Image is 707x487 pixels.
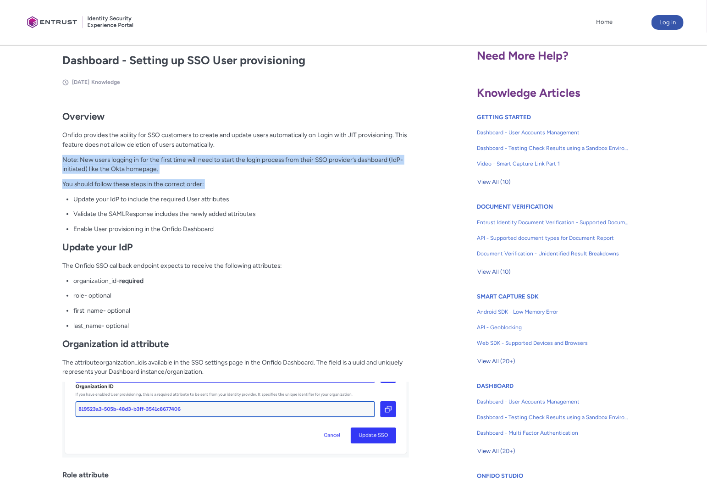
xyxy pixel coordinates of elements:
a: Dashboard - Testing Check Results using a Sandbox Environment [477,140,629,156]
a: Dashboard - User Accounts Management [477,125,629,140]
span: View All (10) [477,175,511,189]
p: - optional [73,291,409,300]
p: - [73,276,409,286]
span: Knowledge Articles [477,86,580,100]
span: organization_id [99,359,143,366]
span: Dashboard - User Accounts Management [477,398,629,406]
span: Document Verification - Unidentified Result Breakdowns [477,249,629,258]
span: Entrust Identity Document Verification - Supported Document type and size [477,218,629,227]
h2: Update your IdP [62,242,409,253]
button: Log in [652,15,684,30]
span: API - Geoblocking [477,323,629,332]
button: View All (10) [477,265,511,279]
a: Dashboard - Multi Factor Authentication [477,425,629,441]
button: View All (20+) [477,444,516,459]
button: View All (20+) [477,354,516,369]
a: Home [594,15,615,29]
span: Role attribute [62,470,109,479]
span: API - Supported document types for Document Report [477,234,629,242]
p: The attribute is available in the SSO settings page in the Onfido Dashboard. The field is a uuid ... [62,358,409,376]
a: ONFIDO STUDIO [477,472,523,479]
span: Video - Smart Capture Link Part 1 [477,160,629,168]
span: [DATE] [72,79,89,85]
span: Dashboard - Testing Check Results using a Sandbox Environment [477,144,629,152]
a: Entrust Identity Document Verification - Supported Document type and size [477,215,629,230]
a: API - Supported document types for Document Report [477,230,629,246]
span: Dashboard - Testing Check Results using a Sandbox Environment [477,413,629,421]
p: The Onfido SSO callback endpoint expects to receive the following attributes: [62,261,409,271]
h2: Organization id attribute [62,338,409,350]
h2: Overview [62,111,409,122]
a: Document Verification - Unidentified Result Breakdowns [477,246,629,261]
button: View All (10) [477,175,511,189]
span: first_name [73,307,103,314]
a: Video - Smart Capture Link Part 1 [477,156,629,172]
span: View All (20+) [477,354,515,368]
li: Knowledge [91,78,120,86]
span: last_name [73,322,102,329]
span: View All (20+) [477,444,515,458]
span: role [73,292,84,299]
a: SMART CAPTURE SDK [477,293,539,300]
p: - optional [73,321,409,331]
span: organization_id [73,277,116,284]
a: Dashboard - User Accounts Management [477,394,629,410]
p: - optional [73,306,409,315]
a: API - Geoblocking [477,320,629,335]
a: DASHBOARD [477,382,514,389]
p: Enable User provisioning in the Onfido Dashboard [73,224,409,234]
span: Web SDK - Supported Devices and Browsers [477,339,629,347]
span: View All (10) [477,265,511,279]
span: Need More Help? [477,49,569,62]
span: Android SDK - Low Memory Error [477,308,629,316]
a: Dashboard - Testing Check Results using a Sandbox Environment [477,410,629,425]
a: Android SDK - Low Memory Error [477,304,629,320]
p: Validate the SAMLResponse includes the newly added attributes [73,209,409,219]
span: Dashboard - Multi Factor Authentication [477,429,629,437]
a: GETTING STARTED [477,114,531,121]
p: Update your IdP to include the required User attributes [73,194,409,204]
a: DOCUMENT VERIFICATION [477,203,553,210]
p: You should follow these steps in the correct order: [62,179,409,189]
p: Onfido provides the ability for SSO customers to create and update users automatically on Login w... [62,130,409,149]
strong: required [119,277,144,284]
span: Dashboard - User Accounts Management [477,128,629,137]
p: Note: New users logging in for the first time will need to start the login process from their SSO... [62,155,409,174]
h2: Dashboard - Setting up SSO User provisioning [62,52,409,69]
a: Web SDK - Supported Devices and Browsers [477,335,629,351]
